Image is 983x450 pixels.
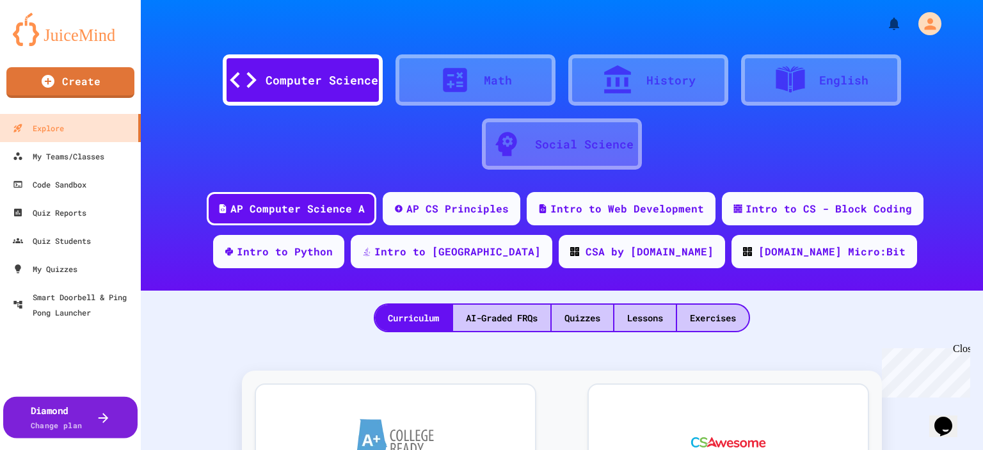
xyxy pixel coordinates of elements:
div: Curriculum [375,305,452,331]
div: English [819,72,868,89]
div: Exercises [677,305,749,331]
div: Intro to CS - Block Coding [746,201,912,216]
div: AI-Graded FRQs [453,305,550,331]
div: AP CS Principles [406,201,509,216]
div: [DOMAIN_NAME] Micro:Bit [758,244,906,259]
div: Quizzes [552,305,613,331]
div: Math [484,72,512,89]
div: Intro to Web Development [550,201,704,216]
div: Diamond [31,403,83,431]
div: History [646,72,696,89]
div: Intro to [GEOGRAPHIC_DATA] [374,244,541,259]
div: CSA by [DOMAIN_NAME] [586,244,714,259]
div: My Account [905,9,945,38]
div: My Teams/Classes [13,149,104,164]
div: Intro to Python [237,244,333,259]
iframe: chat widget [877,343,970,398]
div: Quiz Reports [13,205,86,220]
div: Computer Science [266,72,378,89]
iframe: chat widget [929,399,970,437]
div: Social Science [535,136,634,153]
img: CODE_logo_RGB.png [743,247,752,256]
span: Change plan [31,420,83,430]
div: Quiz Students [13,233,91,248]
div: Code Sandbox [13,177,86,192]
a: DiamondChange plan [6,398,134,437]
div: My Notifications [863,13,905,35]
button: DiamondChange plan [3,396,138,438]
div: Chat with us now!Close [5,5,88,81]
div: Smart Doorbell & Ping Pong Launcher [13,289,136,320]
div: My Quizzes [13,261,77,277]
img: logo-orange.svg [13,13,128,46]
div: Explore [13,120,64,136]
img: CODE_logo_RGB.png [570,247,579,256]
a: Create [6,67,134,98]
div: AP Computer Science A [230,201,365,216]
div: Lessons [614,305,676,331]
